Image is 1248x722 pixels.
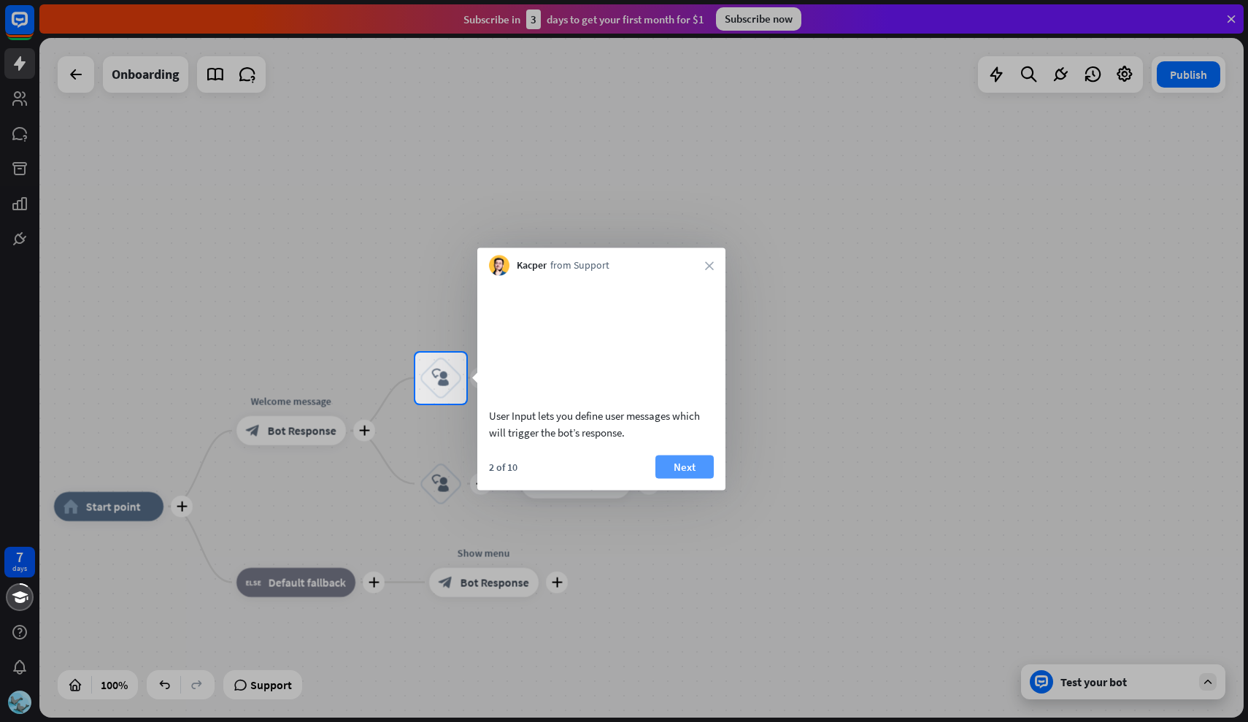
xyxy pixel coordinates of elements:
[517,258,547,273] span: Kacper
[489,407,714,440] div: User Input lets you define user messages which will trigger the bot’s response.
[432,369,450,387] i: block_user_input
[489,460,517,473] div: 2 of 10
[550,258,609,273] span: from Support
[12,6,55,50] button: Open LiveChat chat widget
[705,261,714,270] i: close
[655,455,714,478] button: Next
